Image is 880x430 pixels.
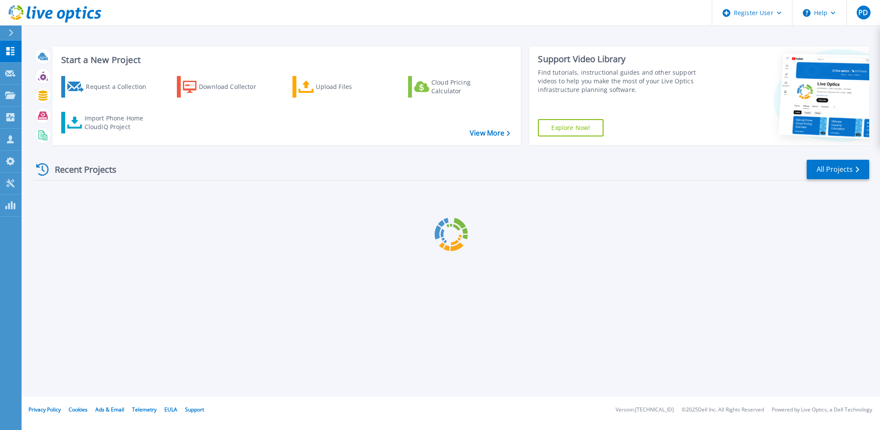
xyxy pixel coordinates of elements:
[316,78,385,95] div: Upload Files
[538,119,603,136] a: Explore Now!
[61,55,510,65] h3: Start a New Project
[132,406,157,413] a: Telemetry
[185,406,204,413] a: Support
[28,406,61,413] a: Privacy Policy
[69,406,88,413] a: Cookies
[86,78,155,95] div: Request a Collection
[772,407,872,413] li: Powered by Live Optics, a Dell Technology
[682,407,764,413] li: © 2025 Dell Inc. All Rights Reserved
[431,78,500,95] div: Cloud Pricing Calculator
[408,76,504,98] a: Cloud Pricing Calculator
[807,160,869,179] a: All Projects
[177,76,273,98] a: Download Collector
[164,406,177,413] a: EULA
[616,407,674,413] li: Version: [TECHNICAL_ID]
[33,159,128,180] div: Recent Projects
[538,54,712,65] div: Support Video Library
[538,68,712,94] div: Find tutorials, instructional guides and other support videos to help you make the most of your L...
[470,129,510,137] a: View More
[61,76,157,98] a: Request a Collection
[199,78,268,95] div: Download Collector
[85,114,152,131] div: Import Phone Home CloudIQ Project
[95,406,124,413] a: Ads & Email
[292,76,389,98] a: Upload Files
[858,9,868,16] span: PD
